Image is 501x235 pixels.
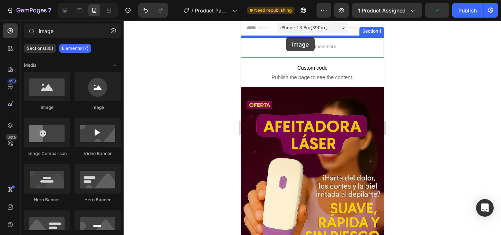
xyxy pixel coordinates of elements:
span: 1 product assigned [358,7,406,14]
div: Beta [6,134,18,140]
div: Hero Banner [74,197,121,203]
input: Search Sections & Elements [24,23,121,38]
div: Publish [458,7,477,14]
div: Image [24,104,70,111]
span: Need republishing [254,7,292,14]
button: Publish [452,3,483,18]
span: Toggle open [109,59,121,71]
iframe: Design area [241,21,384,235]
span: Product Page - [DATE] 17:59:58 [195,7,229,14]
p: Sections(30) [27,45,53,51]
button: 1 product assigned [352,3,422,18]
p: Elements(17) [62,45,88,51]
div: Open Intercom Messenger [476,199,494,217]
p: 7 [48,6,51,15]
div: Hero Banner [24,197,70,203]
div: Undo/Redo [138,3,168,18]
div: Image Comparison [24,150,70,157]
button: 7 [3,3,55,18]
div: 450 [7,78,18,84]
div: Image [74,104,121,111]
div: Video Banner [74,150,121,157]
span: / [191,7,193,14]
span: Media [24,62,37,69]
